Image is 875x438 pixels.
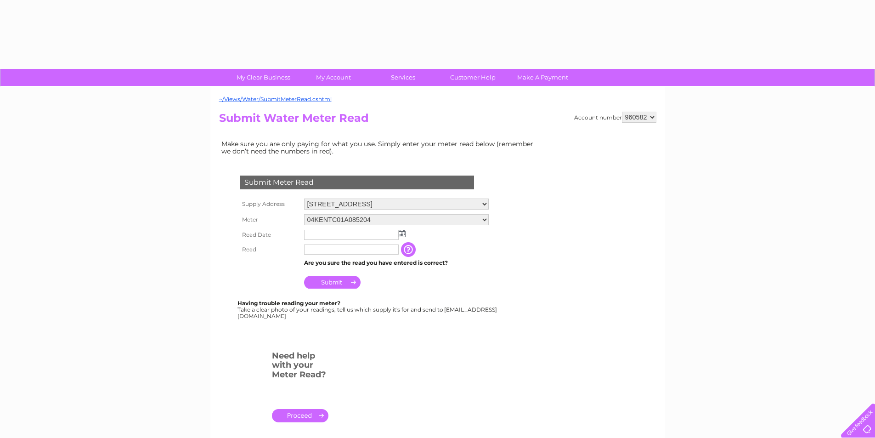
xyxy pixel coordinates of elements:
[237,196,302,212] th: Supply Address
[237,242,302,257] th: Read
[237,212,302,228] th: Meter
[574,112,656,123] div: Account number
[237,300,340,307] b: Having trouble reading your meter?
[226,69,301,86] a: My Clear Business
[219,138,541,157] td: Make sure you are only paying for what you use. Simply enter your meter read below (remember we d...
[219,96,332,102] a: ~/Views/Water/SubmitMeterRead.cshtml
[237,300,498,319] div: Take a clear photo of your readings, tell us which supply it's for and send to [EMAIL_ADDRESS][DO...
[237,228,302,242] th: Read Date
[272,349,328,384] h3: Need help with your Meter Read?
[435,69,511,86] a: Customer Help
[272,409,328,422] a: .
[219,112,656,129] h2: Submit Water Meter Read
[365,69,441,86] a: Services
[505,69,581,86] a: Make A Payment
[240,176,474,189] div: Submit Meter Read
[401,242,418,257] input: Information
[302,257,491,269] td: Are you sure the read you have entered is correct?
[399,230,406,237] img: ...
[295,69,371,86] a: My Account
[304,276,361,289] input: Submit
